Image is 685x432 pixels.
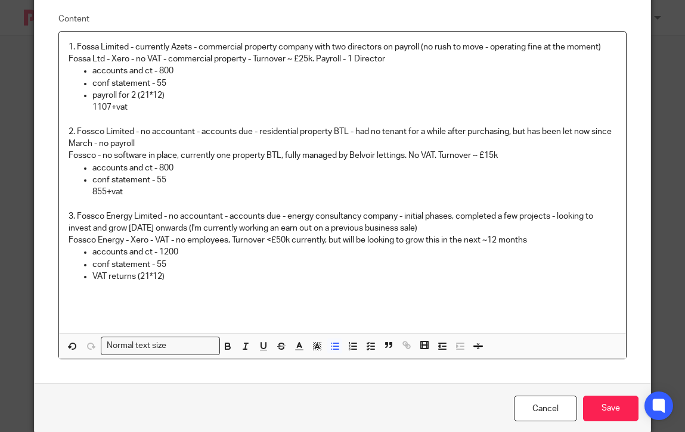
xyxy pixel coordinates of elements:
[92,101,616,113] p: 1107+vat
[92,174,616,186] p: conf statement - 55
[92,186,616,198] p: 855+vat
[514,396,577,421] a: Cancel
[104,340,169,352] span: Normal text size
[92,259,616,271] p: conf statement - 55
[92,89,616,101] p: payroll for 2 (21*12)
[92,65,616,77] p: accounts and ct - 800
[92,77,616,89] p: conf statement - 55
[58,13,626,25] label: Content
[92,271,616,282] p: VAT returns (21*12)
[101,337,220,355] div: Search for option
[69,41,616,53] p: 1. Fossa Limited - currently Azets - commercial property company with two directors on payroll (n...
[170,340,213,352] input: Search for option
[69,53,616,65] p: Fossa Ltd - Xero - no VAT - commercial property - Turnover ~ £25k. Payroll - 1 Director
[92,246,616,258] p: accounts and ct - 1200
[69,234,616,246] p: Fossco Energy - Xero - VAT - no employees, Turnover <£50k currently, but will be looking to grow ...
[583,396,638,421] input: Save
[69,113,616,150] p: 2. Fossco Limited - no accountant - accounts due - residential property BTL - had no tenant for a...
[69,210,616,235] p: 3. Fossco Energy Limited - no accountant - accounts due - energy consultancy company - initial ph...
[92,162,616,174] p: accounts and ct - 800
[69,150,616,161] p: Fossco - no software in place, currently one property BTL, fully managed by Belvoir lettings. No ...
